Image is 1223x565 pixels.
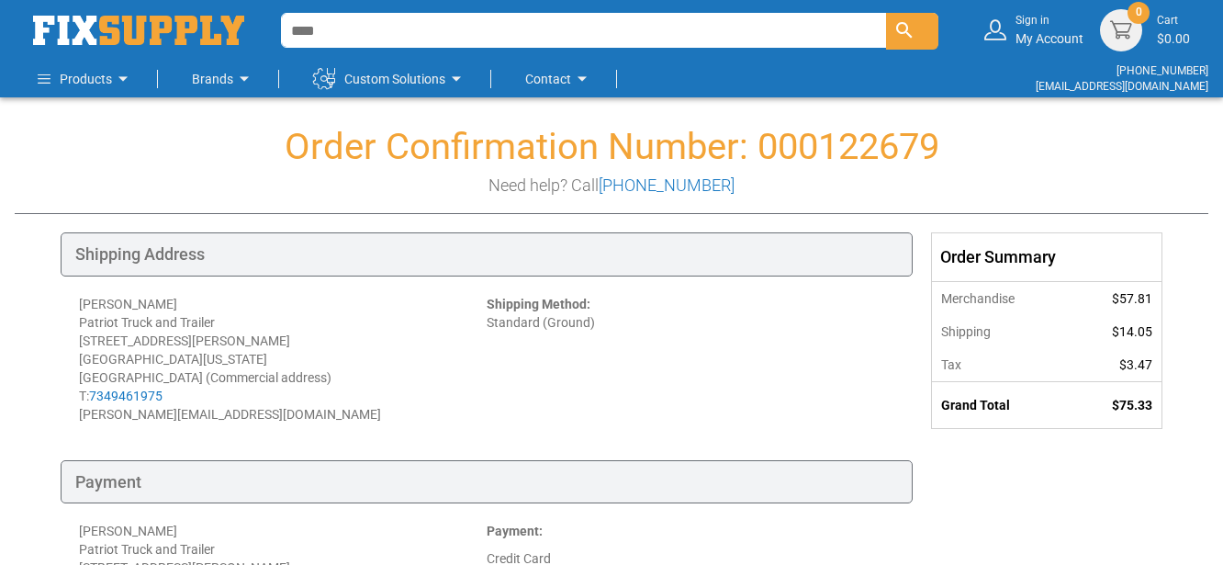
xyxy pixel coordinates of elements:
[1015,13,1083,28] small: Sign in
[15,127,1208,167] h1: Order Confirmation Number: 000122679
[1116,64,1208,77] a: [PHONE_NUMBER]
[487,295,894,424] div: Standard (Ground)
[61,232,913,277] div: Shipping Address
[487,297,590,311] strong: Shipping Method:
[1112,398,1152,412] span: $75.33
[33,16,244,45] a: store logo
[932,348,1072,382] th: Tax
[599,175,735,195] a: [PHONE_NUMBER]
[932,315,1072,348] th: Shipping
[1112,324,1152,339] span: $14.05
[932,281,1072,315] th: Merchandise
[313,61,467,97] a: Custom Solutions
[1112,291,1152,306] span: $57.81
[15,176,1208,195] h3: Need help? Call
[1157,31,1190,46] span: $0.00
[932,233,1161,281] div: Order Summary
[61,460,913,504] div: Payment
[1119,357,1152,372] span: $3.47
[192,61,255,97] a: Brands
[89,389,163,403] a: 7349461975
[525,61,593,97] a: Contact
[1036,80,1208,93] a: [EMAIL_ADDRESS][DOMAIN_NAME]
[487,524,543,538] strong: Payment:
[886,13,938,50] button: Search
[38,61,134,97] a: Products
[1015,13,1083,47] div: My Account
[33,16,244,45] img: Fix Industrial Supply
[941,398,1010,412] strong: Grand Total
[1157,13,1190,28] small: Cart
[79,295,487,424] div: [PERSON_NAME] Patriot Truck and Trailer [STREET_ADDRESS][PERSON_NAME] [GEOGRAPHIC_DATA][US_STATE]...
[1136,5,1142,20] span: 0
